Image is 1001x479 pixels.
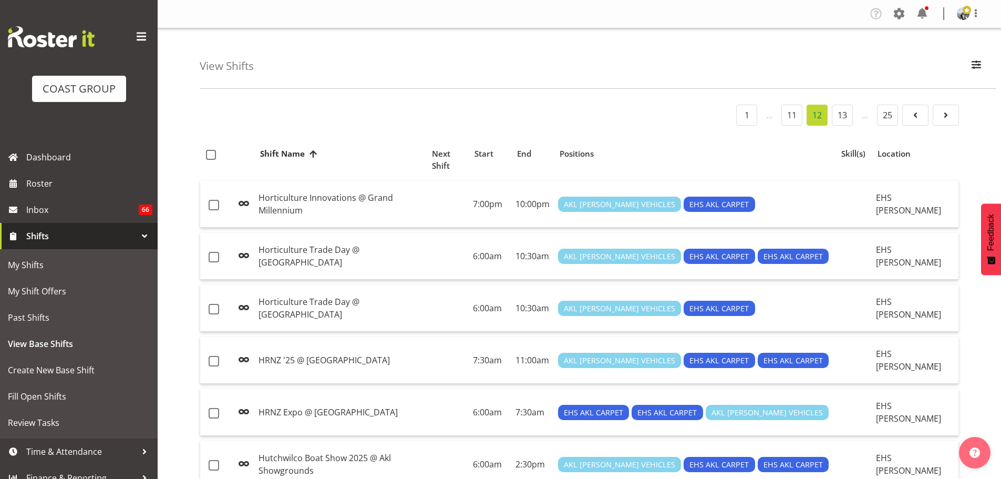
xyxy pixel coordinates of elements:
a: 13 [832,105,853,126]
span: EHS AKL CARPET [689,459,749,471]
td: 6:00am [469,285,511,332]
a: Fill Open Shifts [3,383,155,410]
h4: View Shifts [200,60,254,72]
span: EHS [PERSON_NAME] [876,400,941,424]
a: 1 [736,105,757,126]
td: 7:00pm [469,181,511,228]
td: HRNZ '25 @ [GEOGRAPHIC_DATA] [254,337,426,384]
button: Filter Employees [965,55,987,78]
span: AKL [PERSON_NAME] VEHICLES [564,303,675,314]
a: Review Tasks [3,410,155,436]
span: Location [878,148,911,160]
td: 7:30am [469,337,511,384]
span: EHS [PERSON_NAME] [876,244,941,268]
span: EHS AKL CARPET [763,251,823,262]
td: Horticulture Trade Day @ [GEOGRAPHIC_DATA] [254,233,426,280]
span: Time & Attendance [26,444,137,460]
span: Past Shifts [8,310,150,325]
span: Dashboard [26,149,152,165]
span: Review Tasks [8,415,150,431]
span: EHS AKL CARPET [689,251,749,262]
span: Shifts [26,228,137,244]
td: 7:30am [511,389,554,436]
a: Past Shifts [3,304,155,331]
span: AKL [PERSON_NAME] VEHICLES [564,199,675,210]
a: My Shift Offers [3,278,155,304]
span: Create New Base Shift [8,362,150,378]
a: 11 [781,105,802,126]
span: Roster [26,176,152,191]
span: Feedback [986,214,996,251]
img: brittany-taylorf7b938a58e78977fad4baecaf99ae47c.png [957,7,969,20]
span: EHS AKL CARPET [689,199,749,210]
span: EHS AKL CARPET [689,303,749,314]
span: Next Shift [432,148,462,172]
span: AKL [PERSON_NAME] VEHICLES [564,251,675,262]
span: AKL [PERSON_NAME] VEHICLES [564,459,675,471]
td: 6:00am [469,389,511,436]
span: EHS AKL CARPET [763,459,823,471]
span: View Base Shifts [8,336,150,352]
span: Skill(s) [841,148,865,160]
span: Start [474,148,493,160]
span: EHS [PERSON_NAME] [876,192,941,216]
a: My Shifts [3,252,155,278]
td: 10:00pm [511,181,554,228]
span: EHS AKL CARPET [763,355,823,366]
td: Horticulture Trade Day @ [GEOGRAPHIC_DATA] [254,285,426,332]
td: 10:30am [511,233,554,280]
img: help-xxl-2.png [969,447,980,458]
span: EHS AKL CARPET [564,407,623,419]
span: End [517,148,531,160]
span: AKL [PERSON_NAME] VEHICLES [564,355,675,366]
td: 6:00am [469,233,511,280]
a: View Base Shifts [3,331,155,357]
td: 11:00am [511,337,554,384]
span: EHS AKL CARPET [637,407,697,419]
span: EHS [PERSON_NAME] [876,348,941,372]
td: HRNZ Expo @ [GEOGRAPHIC_DATA] [254,389,426,436]
td: Horticulture Innovations @ Grand Millennium [254,181,426,228]
span: My Shift Offers [8,283,150,299]
span: 66 [139,205,152,215]
span: EHS [PERSON_NAME] [876,452,941,476]
span: EHS [PERSON_NAME] [876,296,941,320]
a: 25 [877,105,898,126]
td: 10:30am [511,285,554,332]
button: Feedback - Show survey [981,203,1001,275]
span: Positions [560,148,594,160]
img: Rosterit website logo [8,26,95,47]
span: EHS AKL CARPET [689,355,749,366]
span: Shift Name [260,148,305,160]
a: Create New Base Shift [3,357,155,383]
div: COAST GROUP [43,81,116,97]
span: Fill Open Shifts [8,389,150,404]
span: My Shifts [8,257,150,273]
span: AKL [PERSON_NAME] VEHICLES [711,407,823,419]
span: Inbox [26,202,139,218]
